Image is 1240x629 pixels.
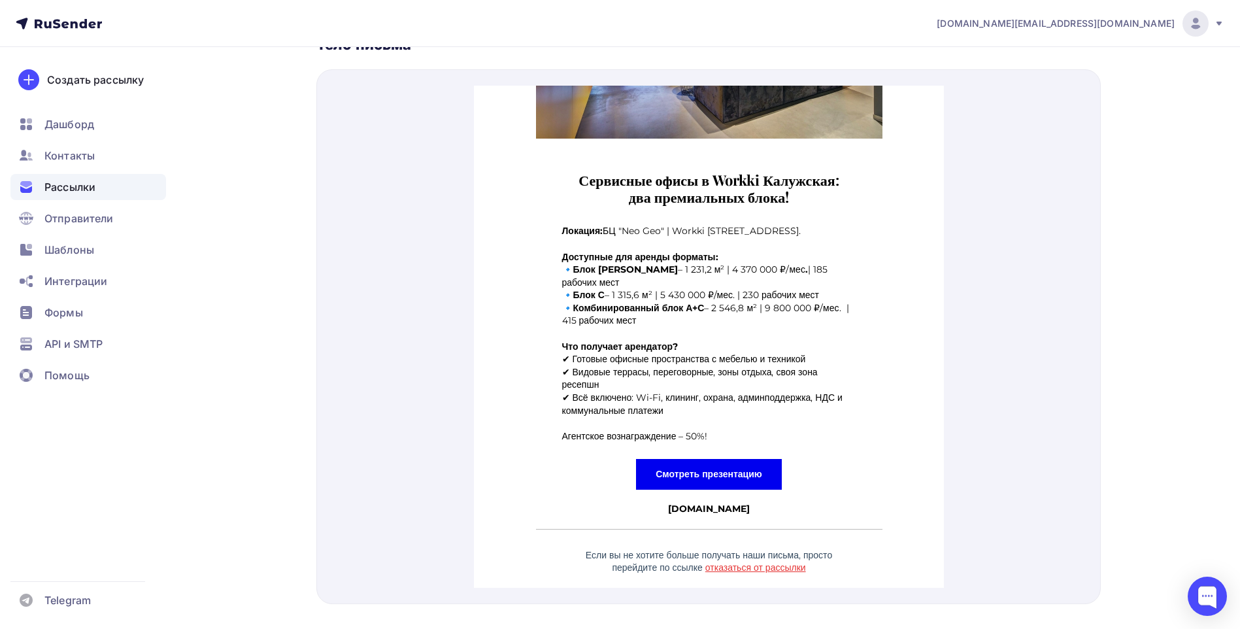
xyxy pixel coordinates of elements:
[88,255,205,267] strong: Что получает арендатор?
[44,367,90,383] span: Помощь
[10,299,166,326] a: Формы
[10,205,166,231] a: Отправители
[937,17,1175,30] span: [DOMAIN_NAME][EMAIL_ADDRESS][DOMAIN_NAME]
[937,10,1224,37] a: [DOMAIN_NAME][EMAIL_ADDRESS][DOMAIN_NAME]
[194,417,276,429] strong: [DOMAIN_NAME]
[99,203,131,215] strong: Блок С
[88,139,382,152] p: БЦ "Neo Geo" | Workki [STREET_ADDRESS].
[88,165,244,177] strong: Доступные для аренды форматы:
[62,443,409,444] table: divider
[44,179,95,195] span: Рассылки
[44,305,83,320] span: Формы
[10,111,166,137] a: Дашборд
[331,178,334,190] strong: .
[10,237,166,263] a: Шаблоны
[99,178,204,190] strong: Блок [PERSON_NAME]
[88,165,382,243] p: 🔹 – 1 231,2 м² | 4 370 000 ₽/мес | 185 рабочих мест 🔹 – 1 315,6 м² | 5 430 000 ₽/мес. | 230 рабоч...
[99,216,231,228] strong: Комбинированный блок А+С
[44,148,95,163] span: Контакты
[88,139,129,151] strong: Локация:
[44,116,94,132] span: Дашборд
[88,345,382,358] p: Агентское вознаграждение – 50%!
[105,84,365,121] strong: Сервисные офисы в Workki Калужская: два премиальных блока
[162,373,308,404] a: Смотреть презентацию
[231,476,332,488] a: отказаться от рассылки
[44,592,91,608] span: Telegram
[44,273,107,289] span: Интеграции
[47,72,144,88] div: Создать рассылку
[44,242,94,258] span: Шаблоны
[44,336,103,352] span: API и SMTP
[182,382,288,394] strong: Смотреть презентацию
[112,464,358,488] span: Если вы не хотите больше получать наши письма, просто перейдите по ссылке
[311,101,315,121] strong: !
[44,211,114,226] span: Отправители
[88,267,382,331] p: ✔ Готовые офисные пространства с мебелью и техникой ✔ Видовые террасы, переговорные, зоны отдыха,...
[10,174,166,200] a: Рассылки
[10,143,166,169] a: Контакты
